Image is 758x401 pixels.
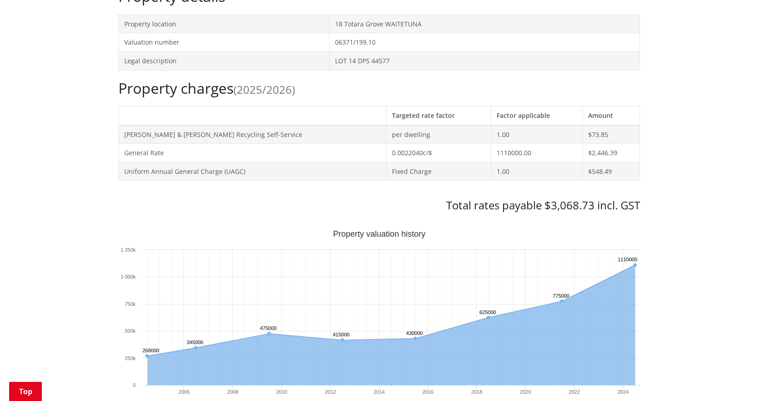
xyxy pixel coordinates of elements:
[132,382,135,388] text: 0
[118,15,329,33] td: Property location
[145,354,149,358] path: Wednesday, Jun 30, 12:00, 268,000. Capital Value.
[633,263,636,267] path: Sunday, Jun 30, 12:00, 1,110,000. Capital Value.
[118,144,386,162] td: General Rate
[329,51,640,70] td: LOT 14 DPS 44577
[479,310,496,315] text: 625000
[118,125,386,144] td: [PERSON_NAME] & [PERSON_NAME] Recycling Self-Service
[329,15,640,33] td: 18 Totara Grove WAITETUNA
[386,125,491,144] td: per dwelling
[491,162,582,181] td: 1.00
[582,125,640,144] td: $73.85
[582,106,640,125] th: Amount
[491,144,582,162] td: 1110000.00
[553,293,570,299] text: 775000
[582,144,640,162] td: $2,446.39
[716,363,749,396] iframe: Messenger Launcher
[118,80,640,97] h2: Property charges
[178,389,189,395] text: 2006
[125,328,136,334] text: 500k
[329,33,640,52] td: 06371/199.10
[617,389,628,395] text: 2024
[227,389,238,395] text: 2008
[569,389,580,395] text: 2022
[491,125,582,144] td: 1.00
[120,274,136,279] text: 1 000k
[491,106,582,125] th: Factor applicable
[373,389,384,395] text: 2014
[142,348,159,353] text: 268000
[471,389,482,395] text: 2018
[520,389,531,395] text: 2020
[406,330,423,336] text: 430000
[118,33,329,52] td: Valuation number
[194,346,198,350] path: Friday, Jun 30, 12:00, 345,000. Capital Value.
[386,144,491,162] td: 0.0022040c/$
[333,229,425,239] text: Property valuation history
[333,332,350,337] text: 415000
[187,340,203,345] text: 345000
[582,162,640,181] td: $548.49
[422,389,433,395] text: 2016
[120,247,136,253] text: 1 250k
[386,106,491,125] th: Targeted rate factor
[560,299,564,303] path: Wednesday, Jun 30, 12:00, 775,000. Capital Value.
[341,338,344,342] path: Saturday, Jun 30, 12:00, 415,000. Capital Value.
[9,382,42,401] a: Top
[267,332,271,335] path: Tuesday, Jun 30, 12:00, 475,000. Capital Value.
[118,51,329,70] td: Legal description
[413,337,417,340] path: Tuesday, Jun 30, 12:00, 430,000. Capital Value.
[618,257,637,262] text: 1110000
[276,389,287,395] text: 2010
[125,301,136,307] text: 750k
[118,199,640,212] h3: Total rates payable $3,068.73 incl. GST
[125,355,136,361] text: 250k
[487,316,490,320] path: Saturday, Jun 30, 12:00, 625,000. Capital Value.
[260,325,277,331] text: 475000
[325,389,336,395] text: 2012
[118,162,386,181] td: Uniform Annual General Charge (UAGC)
[386,162,491,181] td: Fixed Charge
[234,82,295,97] span: (2025/2026)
